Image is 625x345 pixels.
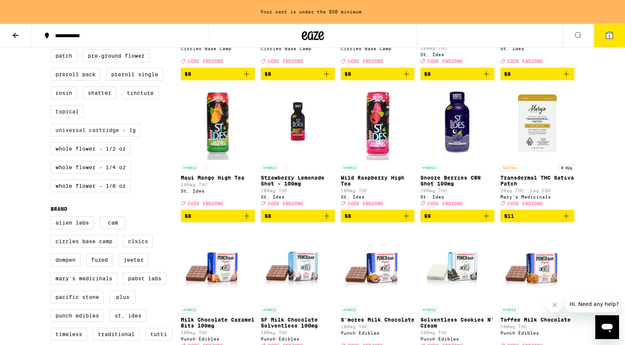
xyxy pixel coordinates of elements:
label: Patch [51,49,77,62]
span: CODE ENDZONE [188,59,224,64]
p: 0.02g [559,164,574,171]
p: HYBRID [341,164,359,171]
a: Open page for Wild Raspberry High Tea from St. Ides [341,86,415,210]
p: HYBRID [261,306,279,313]
a: Open page for Strawberry Lemonade Shot - 100mg from St. Ides [261,86,335,210]
button: Add to bag [500,68,574,80]
p: HYBRID [341,306,359,313]
legend: Brand [51,206,67,212]
img: Punch Edibles - S'mores Milk Chocolate [341,228,415,303]
span: $11 [504,213,514,219]
p: SATIVA [500,164,518,171]
div: St. Ides [420,194,494,199]
button: Add to bag [181,210,255,222]
label: Pabst Labs [123,272,166,285]
span: $8 [424,71,431,77]
a: Open page for Snooze Berries CBN Shot 100mg from St. Ides [420,86,494,210]
div: St. Ides [500,46,574,51]
p: 20mg THC: 1mg CBD [500,188,574,193]
label: Preroll Single [106,68,163,81]
img: St. Ides - Snooze Berries CBN Shot 100mg [420,86,494,161]
p: Wild Raspberry High Tea [341,175,415,187]
label: Fuzed [86,254,113,266]
div: Circles Base Camp [261,46,335,51]
p: Milk Chocolate Caramel Bits 100mg [181,317,255,329]
label: Whole Flower - 1/2 oz [51,142,131,155]
button: Add to bag [261,210,335,222]
button: Add to bag [261,68,335,80]
label: Timeless [51,328,87,341]
p: HYBRID [181,306,199,313]
p: Snooze Berries CBN Shot 100mg [420,175,494,187]
label: Preroll Pack [51,68,100,81]
p: Solventless Cookies N' Cream [420,317,494,329]
span: 1 [608,34,610,38]
label: Dompen [51,254,80,266]
span: CODE ENDZONE [268,201,304,206]
span: $9 [424,213,431,219]
label: Traditional [93,328,140,341]
p: 100mg THC [261,330,335,335]
div: Punch Edibles [181,336,255,341]
div: Punch Edibles [500,331,574,335]
p: Transdermal THC Sativa Patch [500,175,574,187]
span: $8 [265,213,271,219]
p: SF Milk Chocolate Solventless 100mg [261,317,335,329]
label: Pre-ground Flower [83,49,150,62]
label: Tincture [122,87,158,99]
label: St. Ides [110,309,146,322]
p: 100mg THC [420,330,494,335]
p: S'mores Milk Chocolate [341,317,415,323]
label: PLUS [110,291,136,303]
img: Punch Edibles - Solventless Cookies N' Cream [420,228,494,303]
div: Punch Edibles [261,336,335,341]
p: 100mg THC [181,330,255,335]
span: $8 [504,71,511,77]
span: $8 [344,71,351,77]
label: Circles Base Camp [51,235,117,248]
div: St. Ides [420,52,494,57]
p: HYBRID [261,164,279,171]
img: Punch Edibles - Milk Chocolate Caramel Bits 100mg [181,228,255,303]
button: Add to bag [181,68,255,80]
p: HYBRID [500,306,518,313]
label: CAM [100,216,126,229]
button: Add to bag [420,210,494,222]
button: Add to bag [500,210,574,222]
button: 1 [594,24,625,47]
p: Strawberry Lemonade Shot - 100mg [261,175,335,187]
p: 100mg THC [181,182,255,187]
button: Add to bag [420,68,494,80]
label: Whole Flower - 1/8 oz [51,180,131,192]
span: CODE ENDZONE [348,201,384,206]
label: Mary's Medicinals [51,272,117,285]
iframe: Button to launch messaging window [595,315,619,339]
p: Toffee Milk Chocolate [500,317,574,323]
label: Rosin [51,87,77,99]
div: Mary's Medicinals [500,194,574,199]
label: Universal Cartridge - 1g [51,124,141,136]
div: Circles Base Camp [181,46,255,51]
img: Punch Edibles - SF Milk Chocolate Solventless 100mg [261,228,335,303]
img: Mary's Medicinals - Transdermal THC Sativa Patch [500,86,574,161]
img: St. Ides - Maui Mango High Tea [181,86,255,161]
label: Alien Labs [51,216,94,229]
span: CODE ENDZONE [427,201,463,206]
p: 100mg THC [420,46,494,51]
label: Pacific Stone [51,291,104,303]
button: Add to bag [341,210,415,222]
p: HYBRID [181,164,199,171]
span: $8 [185,71,191,77]
div: Punch Edibles [420,336,494,341]
label: Tutti [145,328,172,341]
button: Add to bag [341,68,415,80]
img: St. Ides - Wild Raspberry High Tea [341,86,415,161]
p: 100mg THC [341,188,415,193]
span: $8 [344,213,351,219]
span: CODE ENDZONE [268,59,304,64]
div: Circles Base Camp [341,46,415,51]
label: Jeeter [119,254,148,266]
a: Open page for Transdermal THC Sativa Patch from Mary's Medicinals [500,86,574,210]
label: Punch Edibles [51,309,104,322]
